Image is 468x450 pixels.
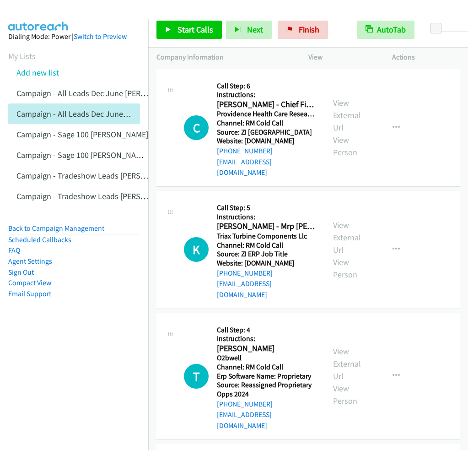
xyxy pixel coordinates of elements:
a: My Lists [8,51,36,61]
h5: Call Step: 4 [217,325,317,335]
a: Campaign - Sage 100 [PERSON_NAME] [16,129,148,140]
a: Agent Settings [8,257,52,266]
a: View External Url [333,220,361,255]
a: [EMAIL_ADDRESS][DOMAIN_NAME] [217,410,272,430]
a: Start Calls [156,21,222,39]
a: View Person [333,257,357,280]
h2: [PERSON_NAME] - Chief Financial Officer, Operations & Vice President, Amp [217,99,317,110]
a: Add new list [16,67,59,78]
a: Sign Out [8,268,34,277]
h5: Call Step: 5 [217,203,317,212]
h5: Providence Health Care Research Institute [217,109,317,119]
div: The call is yet to be attempted [184,115,209,140]
h5: Instructions: [217,212,317,222]
a: Campaign - Tradeshow Leads [PERSON_NAME] [16,170,178,181]
h5: Source: ZI [GEOGRAPHIC_DATA] [217,128,317,137]
h5: Channel: RM Cold Call [217,119,317,128]
a: FAQ [8,246,20,255]
button: AutoTab [357,21,414,39]
span: Finish [299,24,319,35]
a: Campaign - All Leads Dec June [PERSON_NAME] [16,88,183,98]
h5: Call Step: 6 [217,81,317,91]
h5: Instructions: [217,90,317,99]
a: View External Url [333,346,361,381]
h1: K [184,237,209,262]
div: The call is yet to be attempted [184,364,209,389]
a: Switch to Preview [74,32,127,41]
a: Scheduled Callbacks [8,235,71,244]
p: Actions [392,52,460,63]
h2: [PERSON_NAME] [217,343,317,354]
h1: T [184,364,209,389]
h2: [PERSON_NAME] - Mrp [PERSON_NAME] System Analyst [217,221,317,232]
a: View Person [333,383,357,406]
button: Next [226,21,272,39]
h5: Website: [DOMAIN_NAME] [217,259,317,268]
p: View [308,52,376,63]
a: [PHONE_NUMBER] [217,400,273,408]
a: [EMAIL_ADDRESS][DOMAIN_NAME] [217,157,272,177]
h5: Website: [DOMAIN_NAME] [217,136,317,146]
h5: Erp Software Name: Proprietary [217,372,317,381]
p: Company Information [156,52,292,63]
a: [PHONE_NUMBER] [217,269,273,277]
a: Campaign - Tradeshow Leads [PERSON_NAME] Cloned [16,191,204,201]
a: Finish [278,21,328,39]
h5: Source: ZI ERP Job Title [217,249,317,259]
div: Dialing Mode: Power | [8,31,140,42]
a: Back to Campaign Management [8,224,104,233]
h5: Channel: RM Cold Call [217,363,317,372]
span: Next [247,24,263,35]
a: Email Support [8,289,51,298]
a: Compact View [8,278,51,287]
h1: C [184,115,209,140]
a: [PHONE_NUMBER] [217,146,273,155]
h5: Instructions: [217,334,317,343]
h5: Triax Turbine Components Llc [217,232,317,241]
div: The call is yet to be attempted [184,237,209,262]
span: Start Calls [178,24,213,35]
h5: Source: Reassigned Proprietary Opps 2024 [217,380,317,398]
a: Campaign - Sage 100 [PERSON_NAME] Cloned [16,150,175,160]
a: [EMAIL_ADDRESS][DOMAIN_NAME] [217,279,272,299]
a: View Person [333,135,357,157]
a: View External Url [333,98,361,133]
a: Campaign - All Leads Dec June [PERSON_NAME] Cloned [16,108,209,119]
h5: O2bwell [217,353,317,363]
h5: Channel: RM Cold Call [217,241,317,250]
